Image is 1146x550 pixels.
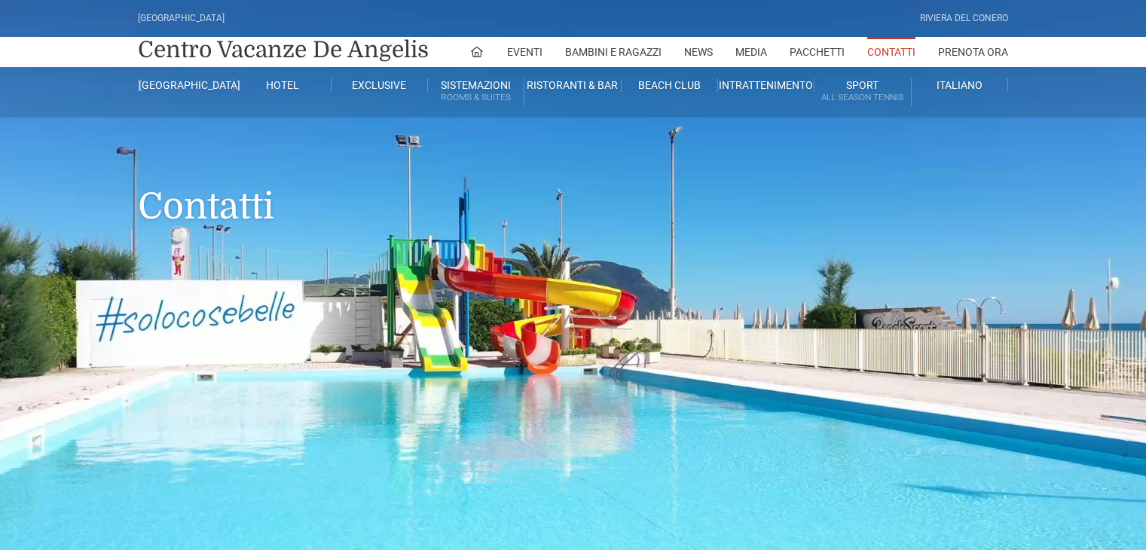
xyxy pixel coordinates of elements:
[524,78,621,92] a: Ristoranti & Bar
[920,11,1008,26] div: Riviera Del Conero
[138,35,429,65] a: Centro Vacanze De Angelis
[937,79,983,91] span: Italiano
[912,78,1008,92] a: Italiano
[814,90,910,105] small: All Season Tennis
[684,37,713,67] a: News
[790,37,845,67] a: Pacchetti
[428,78,524,106] a: SistemazioniRooms & Suites
[138,118,1008,250] h1: Contatti
[814,78,911,106] a: SportAll Season Tennis
[938,37,1008,67] a: Prenota Ora
[138,11,225,26] div: [GEOGRAPHIC_DATA]
[234,78,331,92] a: Hotel
[735,37,767,67] a: Media
[428,90,524,105] small: Rooms & Suites
[622,78,718,92] a: Beach Club
[332,78,428,92] a: Exclusive
[565,37,662,67] a: Bambini e Ragazzi
[138,78,234,92] a: [GEOGRAPHIC_DATA]
[867,37,915,67] a: Contatti
[718,78,814,92] a: Intrattenimento
[507,37,542,67] a: Eventi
